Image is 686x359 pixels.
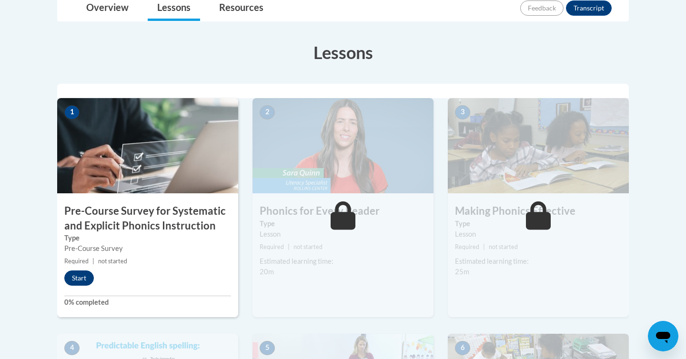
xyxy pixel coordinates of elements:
span: 25m [455,268,469,276]
span: | [483,243,485,250]
div: Lesson [455,229,622,239]
img: Course Image [252,98,434,193]
span: 5 [260,341,275,355]
div: Estimated learning time: [455,256,622,267]
span: 1 [64,105,80,120]
button: Feedback [520,0,564,16]
img: Course Image [448,98,629,193]
span: 4 [64,341,80,355]
span: 20m [260,268,274,276]
h3: Making Phonics Effective [448,204,629,219]
div: Pre-Course Survey [64,243,231,254]
span: not started [293,243,323,250]
span: 3 [455,105,470,120]
div: Lesson [260,229,426,239]
iframe: Button to launch messaging window [648,321,678,351]
h3: Pre-Course Survey for Systematic and Explicit Phonics Instruction [57,204,238,233]
span: | [92,258,94,265]
span: not started [489,243,518,250]
span: not started [98,258,127,265]
button: Start [64,270,94,286]
h3: Phonics for Every Reader [252,204,434,219]
h3: Lessons [57,40,629,64]
span: 2 [260,105,275,120]
div: Estimated learning time: [260,256,426,267]
label: Type [455,219,622,229]
span: 6 [455,341,470,355]
span: | [288,243,290,250]
label: Type [260,219,426,229]
span: Required [455,243,479,250]
span: Required [64,258,89,265]
button: Transcript [566,0,612,16]
span: Required [260,243,284,250]
img: Course Image [57,98,238,193]
label: 0% completed [64,297,231,308]
label: Type [64,233,231,243]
